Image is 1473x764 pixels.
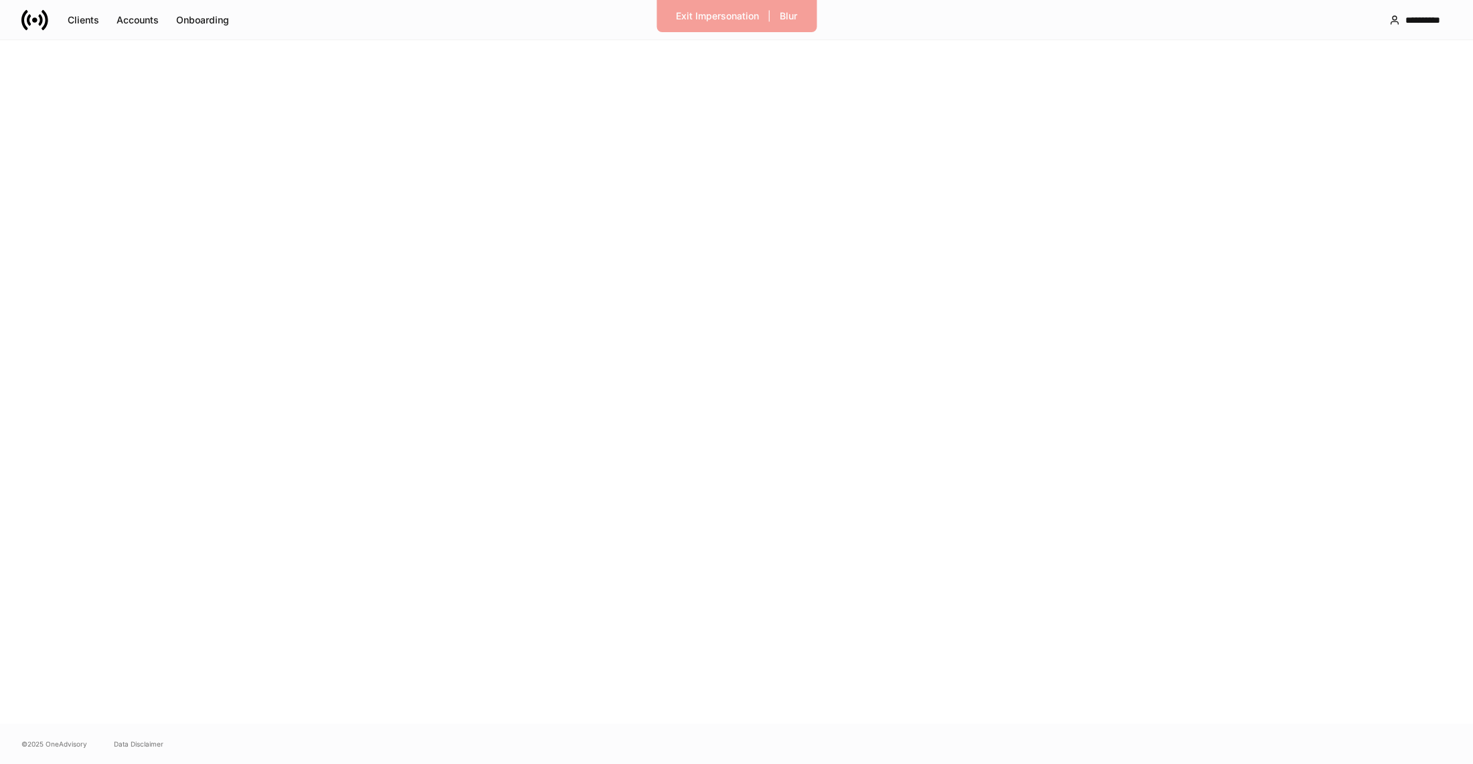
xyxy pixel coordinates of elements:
[667,5,768,27] button: Exit Impersonation
[167,9,238,31] button: Onboarding
[68,13,99,27] div: Clients
[21,739,87,749] span: © 2025 OneAdvisory
[676,9,759,23] div: Exit Impersonation
[780,9,797,23] div: Blur
[176,13,229,27] div: Onboarding
[117,13,159,27] div: Accounts
[114,739,163,749] a: Data Disclaimer
[59,9,108,31] button: Clients
[771,5,806,27] button: Blur
[108,9,167,31] button: Accounts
